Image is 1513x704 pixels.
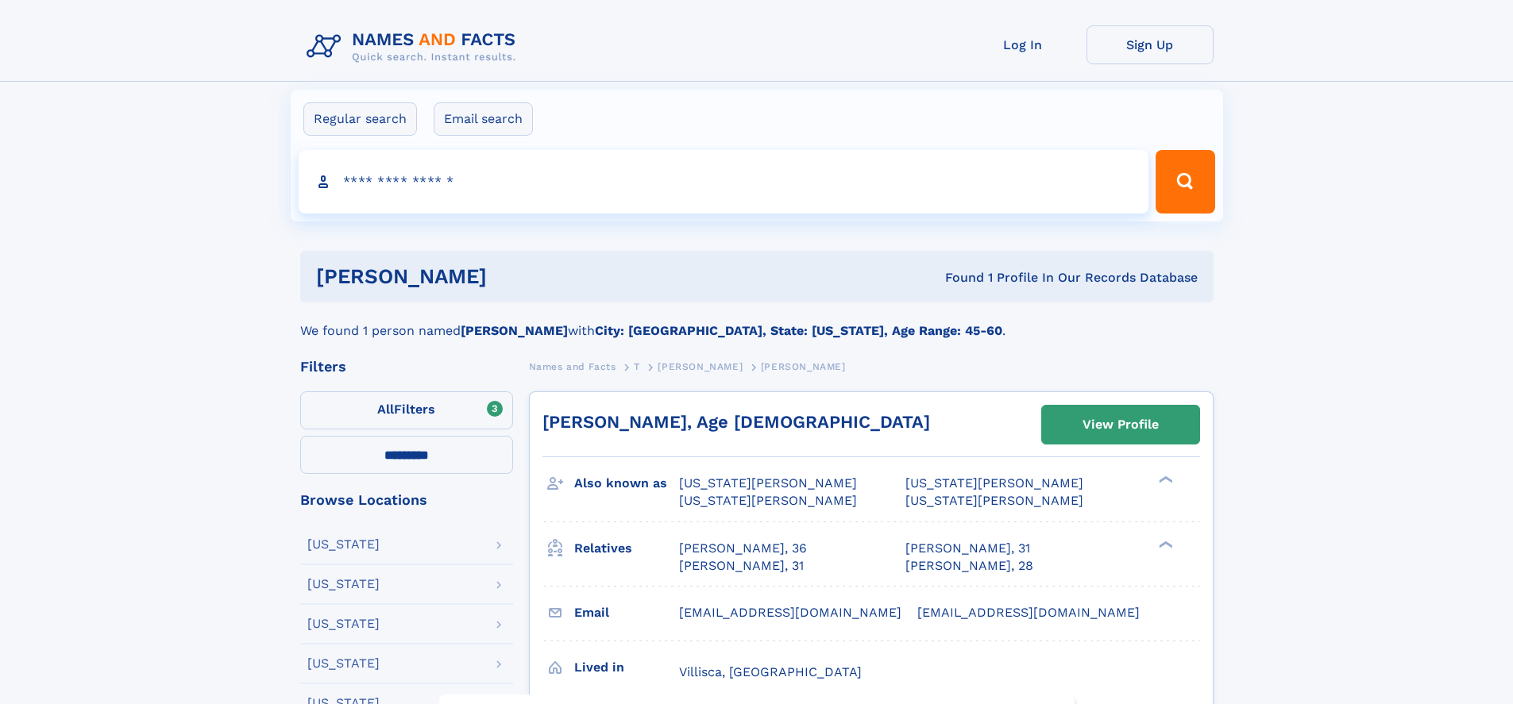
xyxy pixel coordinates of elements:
a: Names and Facts [529,356,616,376]
span: All [377,402,394,417]
h1: [PERSON_NAME] [316,267,716,287]
a: [PERSON_NAME] [658,356,743,376]
a: Log In [959,25,1087,64]
a: Sign Up [1087,25,1214,64]
div: [US_STATE] [307,538,380,551]
div: View Profile [1083,406,1159,443]
div: ❯ [1155,539,1174,549]
div: Filters [300,360,513,374]
span: [EMAIL_ADDRESS][DOMAIN_NAME] [917,605,1140,620]
span: [US_STATE][PERSON_NAME] [679,475,857,490]
span: Villisca, [GEOGRAPHIC_DATA] [679,664,862,679]
div: [US_STATE] [307,617,380,630]
button: Search Button [1156,150,1214,214]
h3: Also known as [574,470,679,497]
b: City: [GEOGRAPHIC_DATA], State: [US_STATE], Age Range: 45-60 [595,323,1002,338]
div: [US_STATE] [307,657,380,670]
div: [US_STATE] [307,578,380,591]
a: [PERSON_NAME], 28 [905,557,1033,575]
div: ❯ [1155,475,1174,485]
a: [PERSON_NAME], 31 [905,540,1030,557]
div: We found 1 person named with . [300,302,1214,340]
a: [PERSON_NAME], Age [DEMOGRAPHIC_DATA] [542,412,930,432]
div: Found 1 Profile In Our Records Database [716,269,1198,287]
span: [US_STATE][PERSON_NAME] [905,493,1083,508]
h3: Email [574,599,679,626]
div: Browse Locations [300,493,513,507]
span: T [634,361,640,372]
a: [PERSON_NAME], 31 [679,557,804,575]
img: Logo Names and Facts [300,25,529,68]
h3: Lived in [574,654,679,681]
span: [PERSON_NAME] [658,361,743,372]
label: Filters [300,391,513,429]
label: Regular search [303,102,417,136]
label: Email search [434,102,533,136]
span: [EMAIL_ADDRESS][DOMAIN_NAME] [679,605,901,620]
a: View Profile [1042,406,1199,444]
span: [US_STATE][PERSON_NAME] [679,493,857,508]
input: search input [299,150,1149,214]
span: [PERSON_NAME] [761,361,846,372]
b: [PERSON_NAME] [461,323,568,338]
span: [US_STATE][PERSON_NAME] [905,475,1083,490]
h3: Relatives [574,535,679,562]
a: [PERSON_NAME], 36 [679,540,807,557]
a: T [634,356,640,376]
